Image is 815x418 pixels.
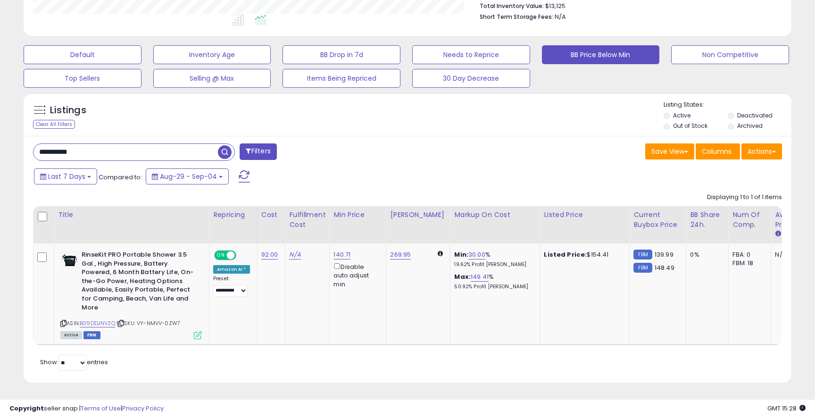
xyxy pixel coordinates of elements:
div: 0% [690,251,721,259]
span: Columns [702,147,732,156]
span: 139.99 [655,250,674,259]
button: Default [24,45,141,64]
label: Archived [737,122,763,130]
div: [PERSON_NAME] [390,210,446,220]
a: 269.95 [390,250,411,259]
div: Num of Comp. [732,210,767,230]
button: Inventory Age [153,45,271,64]
a: Terms of Use [81,404,121,413]
b: Max: [454,272,471,281]
small: FBM [633,250,652,259]
p: 19.62% Profit [PERSON_NAME] [454,261,532,268]
label: Out of Stock [673,122,707,130]
div: seller snap | | [9,404,164,413]
button: Top Sellers [24,69,141,88]
div: $154.41 [544,251,622,259]
div: Markup on Cost [454,210,536,220]
div: ASIN: [60,251,202,338]
div: Title [58,210,205,220]
small: FBM [633,263,652,273]
b: Short Term Storage Fees: [480,13,553,21]
b: Total Inventory Value: [480,2,544,10]
div: Cost [261,210,282,220]
div: N/A [775,251,806,259]
button: BB Drop in 7d [283,45,400,64]
button: Save View [645,143,694,159]
div: Amazon AI * [213,265,250,274]
button: Last 7 Days [34,168,97,184]
i: Calculated using Dynamic Max Price. [438,251,443,257]
div: Avg Win Price [775,210,809,230]
h5: Listings [50,104,86,117]
button: Non Competitive [671,45,789,64]
div: Repricing [213,210,253,220]
img: 41W2o5A3a6L._SL40_.jpg [60,251,79,269]
button: Actions [741,143,782,159]
span: Last 7 Days [48,172,85,181]
label: Deactivated [737,111,773,119]
span: | SKU: VY-NMVV-0ZW7 [116,319,180,327]
div: Clear All Filters [33,120,75,129]
div: BB Share 24h. [690,210,724,230]
span: Show: entries [40,358,108,367]
button: Selling @ Max [153,69,271,88]
button: 30 Day Decrease [412,69,530,88]
div: Listed Price [544,210,625,220]
span: Aug-29 - Sep-04 [160,172,217,181]
span: OFF [235,251,250,259]
div: Preset: [213,276,250,297]
div: FBA: 0 [732,251,764,259]
button: Needs to Reprice [412,45,530,64]
a: 149.41 [471,272,489,282]
span: N/A [555,12,566,21]
span: 148.49 [655,263,674,272]
span: FBM [83,331,100,339]
b: Listed Price: [544,250,587,259]
span: ON [215,251,227,259]
span: 2025-09-15 15:28 GMT [767,404,806,413]
p: 50.92% Profit [PERSON_NAME] [454,284,532,290]
th: The percentage added to the cost of goods (COGS) that forms the calculator for Min & Max prices. [450,206,540,243]
div: FBM: 18 [732,259,764,268]
button: Items Being Repriced [283,69,400,88]
p: Listing States: [664,100,791,109]
a: 92.00 [261,250,278,259]
a: N/A [289,250,300,259]
b: Min: [454,250,468,259]
div: Current Buybox Price [633,210,682,230]
small: Avg Win Price. [775,230,781,238]
button: Filters [240,143,276,160]
div: Fulfillment Cost [289,210,325,230]
button: Columns [696,143,740,159]
div: Min Price [333,210,382,220]
a: B09DDJNVZQ [80,319,115,327]
a: 140.71 [333,250,350,259]
label: Active [673,111,690,119]
strong: Copyright [9,404,44,413]
div: % [454,251,532,268]
span: Compared to: [99,173,142,182]
div: Disable auto adjust min [333,261,379,289]
b: RinseKit PRO Portable Shower 3.5 Gal., High Pressure, Battery Powered, 6 Month Battery Life, On-t... [82,251,196,314]
div: Displaying 1 to 1 of 1 items [707,193,782,202]
a: 30.00 [468,250,485,259]
button: Aug-29 - Sep-04 [146,168,229,184]
button: BB Price Below Min [542,45,660,64]
a: Privacy Policy [122,404,164,413]
span: All listings currently available for purchase on Amazon [60,331,82,339]
div: % [454,273,532,290]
